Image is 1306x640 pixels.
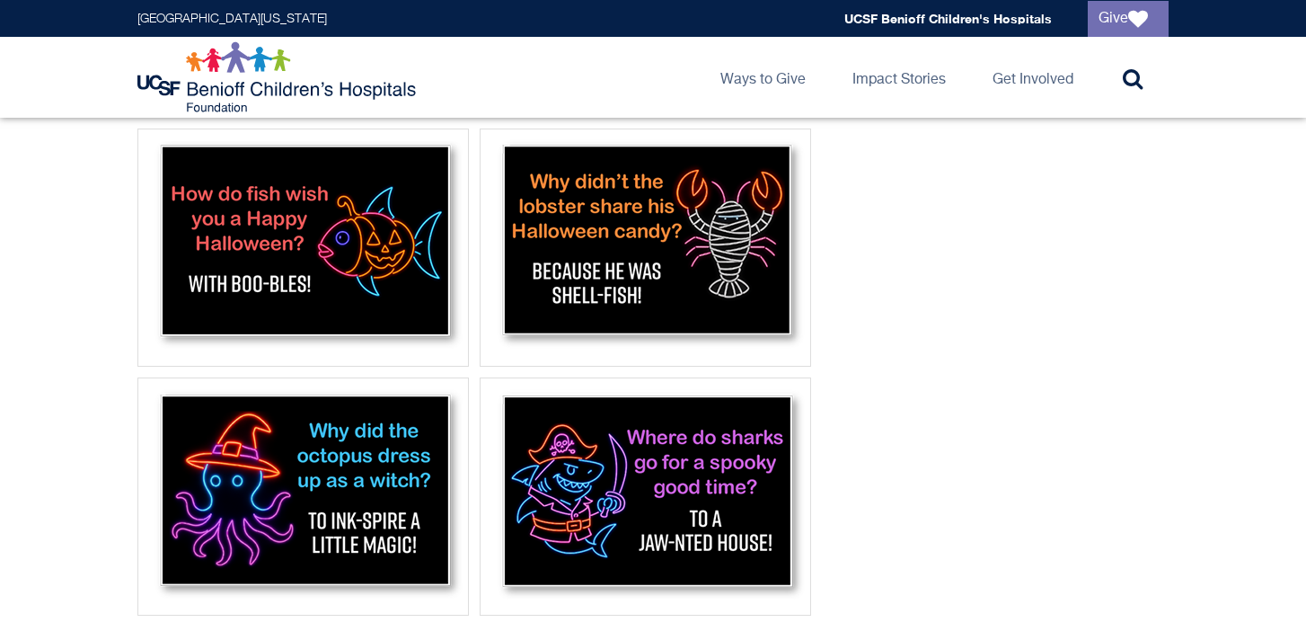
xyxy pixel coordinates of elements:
a: Ways to Give [706,37,820,118]
a: Impact Stories [838,37,960,118]
div: Shark [480,378,811,616]
a: Give [1088,1,1169,37]
div: Lobster [480,129,811,367]
img: Shark [486,384,805,604]
img: Octopus [144,384,463,604]
img: Logo for UCSF Benioff Children's Hospitals Foundation [137,41,420,113]
img: Lobster [486,135,805,355]
div: Octopus [137,378,469,616]
a: [GEOGRAPHIC_DATA][US_STATE] [137,13,327,25]
a: UCSF Benioff Children's Hospitals [844,11,1052,26]
div: Fish [137,129,469,367]
a: Get Involved [978,37,1088,118]
img: Fish [144,135,463,355]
